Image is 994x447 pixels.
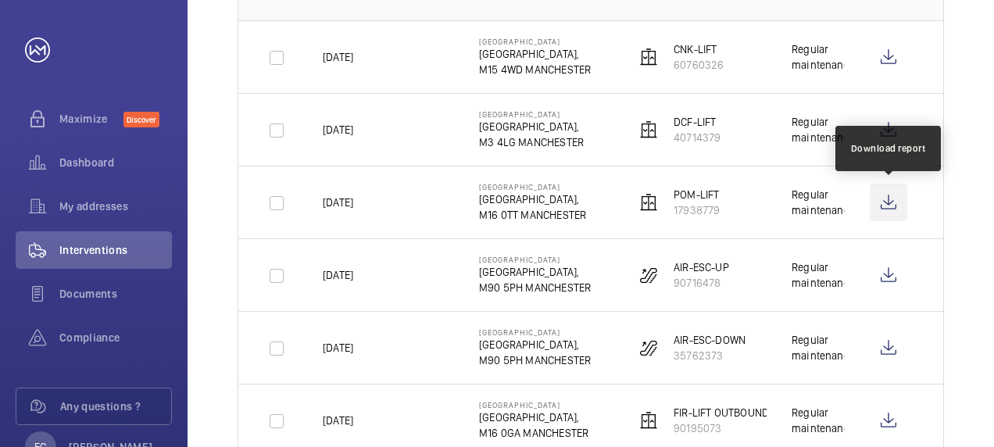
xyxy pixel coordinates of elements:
p: M3 4LG MANCHESTER [479,134,584,150]
p: 90195073 [674,420,769,436]
p: [DATE] [323,267,353,283]
p: 40714379 [674,130,720,145]
p: [GEOGRAPHIC_DATA] [479,109,584,119]
span: My addresses [59,198,172,214]
p: [DATE] [323,340,353,356]
div: Regular maintenance [792,332,845,363]
p: [DATE] [323,413,353,428]
img: elevator.svg [639,120,658,139]
div: Regular maintenance [792,405,845,436]
p: M90 5PH MANCHESTER [479,280,591,295]
p: AIR-ESC-UP [674,259,729,275]
p: 90716478 [674,275,729,291]
p: M90 5PH MANCHESTER [479,352,591,368]
div: Regular maintenance [792,259,845,291]
p: [GEOGRAPHIC_DATA], [479,191,586,207]
img: elevator.svg [639,48,658,66]
img: elevator.svg [639,411,658,430]
p: [GEOGRAPHIC_DATA], [479,337,591,352]
p: [GEOGRAPHIC_DATA] [479,255,591,264]
p: M16 0TT MANCHESTER [479,207,586,223]
div: Download report [851,141,926,156]
p: CNK-LIFT [674,41,724,57]
p: [GEOGRAPHIC_DATA] [479,182,586,191]
p: 35762373 [674,348,745,363]
span: Documents [59,286,172,302]
p: [GEOGRAPHIC_DATA], [479,46,591,62]
p: [GEOGRAPHIC_DATA], [479,409,588,425]
p: 17938779 [674,202,720,218]
p: [GEOGRAPHIC_DATA], [479,264,591,280]
p: M15 4WD MANCHESTER [479,62,591,77]
img: elevator.svg [639,193,658,212]
p: [DATE] [323,195,353,210]
p: AIR-ESC-DOWN [674,332,745,348]
span: Dashboard [59,155,172,170]
img: escalator.svg [639,266,658,284]
p: [GEOGRAPHIC_DATA] [479,37,591,46]
span: Maximize [59,111,123,127]
div: Regular maintenance [792,41,845,73]
div: Regular maintenance [792,187,845,218]
span: Compliance [59,330,172,345]
p: [GEOGRAPHIC_DATA] [479,327,591,337]
span: Interventions [59,242,172,258]
p: FIR-LIFT OUTBOUND [674,405,769,420]
span: Discover [123,112,159,127]
p: 60760326 [674,57,724,73]
img: escalator.svg [639,338,658,357]
p: DCF-LIFT [674,114,720,130]
p: [DATE] [323,49,353,65]
span: Any questions ? [60,399,171,414]
p: [GEOGRAPHIC_DATA] [479,400,588,409]
p: M16 0GA MANCHESTER [479,425,588,441]
p: [DATE] [323,122,353,138]
p: [GEOGRAPHIC_DATA], [479,119,584,134]
div: Regular maintenance [792,114,845,145]
p: POM-LIFT [674,187,720,202]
